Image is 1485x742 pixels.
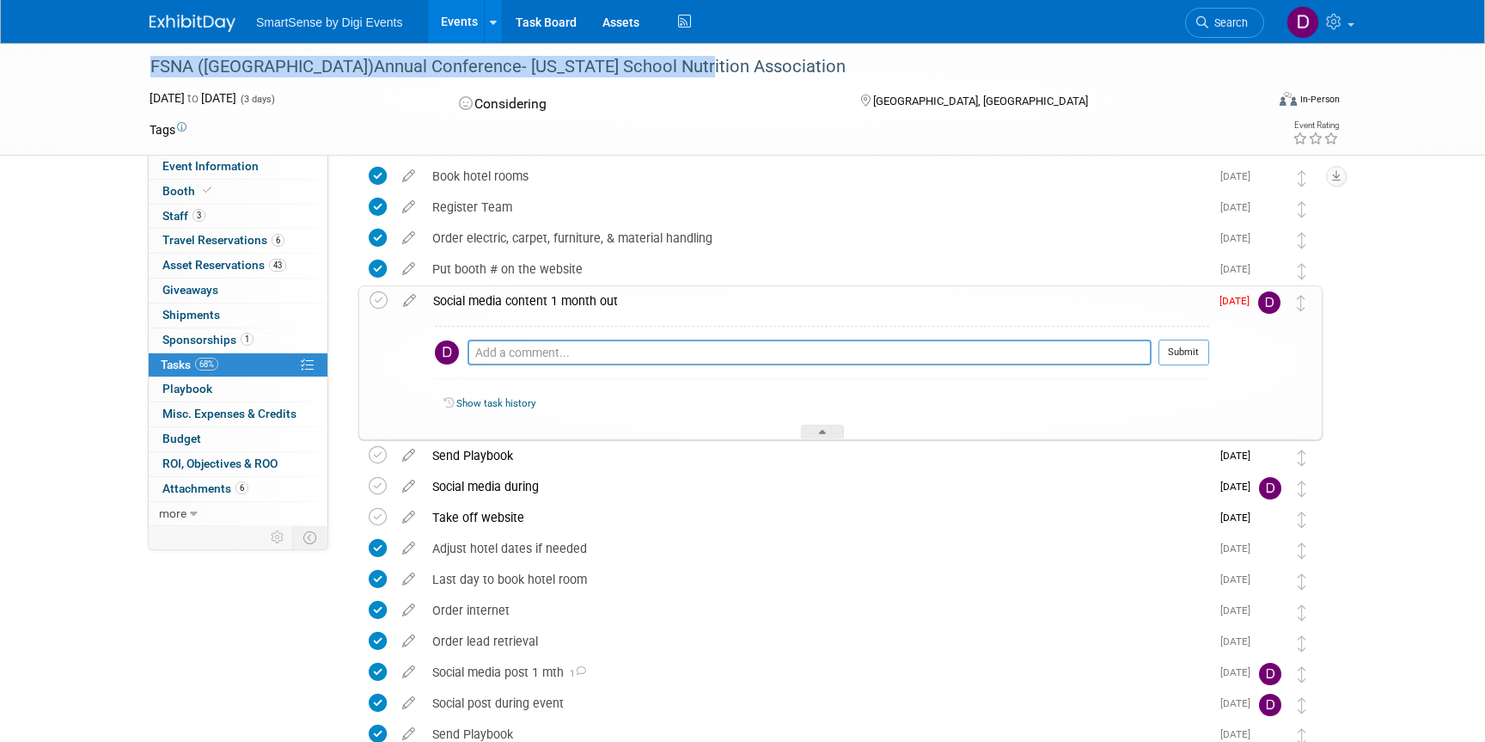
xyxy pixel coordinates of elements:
[1298,543,1306,559] i: Move task
[1259,198,1281,220] img: Abby Allison
[424,596,1210,625] div: Order internet
[1219,295,1258,307] span: [DATE]
[424,565,1210,594] div: Last day to book hotel room
[1208,16,1248,29] span: Search
[162,159,259,173] span: Event Information
[1286,6,1319,39] img: Dan Tiernan
[424,472,1210,501] div: Social media during
[162,407,296,420] span: Misc. Expenses & Credits
[1297,295,1305,311] i: Move task
[1259,570,1281,592] img: Abby Allison
[150,15,235,32] img: ExhibitDay
[149,353,327,377] a: Tasks68%
[239,94,275,105] span: (3 days)
[235,481,248,494] span: 6
[1163,89,1340,115] div: Event Format
[203,186,211,195] i: Booth reservation complete
[1258,291,1280,314] img: Dan Tiernan
[1220,573,1259,586] span: [DATE]
[149,229,327,253] a: Travel Reservations6
[394,448,424,463] a: edit
[162,184,215,198] span: Booth
[161,358,218,371] span: Tasks
[272,234,284,247] span: 6
[1220,263,1259,275] span: [DATE]
[1259,446,1281,469] img: Abby Allison
[162,333,254,346] span: Sponsorships
[293,526,328,549] td: Toggle Event Tabs
[1259,539,1281,561] img: Abby Allison
[1220,232,1259,244] span: [DATE]
[149,377,327,402] a: Playbook
[162,457,278,470] span: ROI, Objectives & ROO
[162,481,248,495] span: Attachments
[424,162,1210,191] div: Book hotel rooms
[394,696,424,711] a: edit
[144,52,1238,83] div: FSNA ([GEOGRAPHIC_DATA])Annual Conference- [US_STATE] School Nutrition Association
[394,510,424,525] a: edit
[192,209,205,222] span: 3
[394,603,424,618] a: edit
[185,91,201,105] span: to
[1259,260,1281,282] img: Abby Allison
[162,308,220,322] span: Shipments
[1298,170,1306,187] i: Move task
[1298,635,1306,652] i: Move task
[1220,170,1259,182] span: [DATE]
[1220,635,1259,647] span: [DATE]
[1220,201,1259,213] span: [DATE]
[1259,632,1281,654] img: Abby Allison
[1259,229,1281,251] img: Abby Allison
[162,233,284,247] span: Travel Reservations
[424,627,1210,656] div: Order lead retrieval
[425,286,1209,316] div: Social media content 1 month out
[424,689,1210,718] div: Social post during event
[424,193,1210,222] div: Register Team
[241,333,254,346] span: 1
[269,259,286,272] span: 43
[394,665,424,680] a: edit
[424,224,1210,253] div: Order electric, carpet, furniture, & material handling
[149,254,327,278] a: Asset Reservations43
[149,304,327,328] a: Shipments
[394,169,424,184] a: edit
[149,502,327,526] a: more
[1220,604,1259,616] span: [DATE]
[424,658,1210,687] div: Social media post 1 mth
[424,503,1210,532] div: Take off website
[1298,232,1306,248] i: Move task
[394,293,425,309] a: edit
[435,340,459,365] img: Dan Tiernan
[1185,8,1264,38] a: Search
[873,95,1088,107] span: [GEOGRAPHIC_DATA], [GEOGRAPHIC_DATA]
[149,155,327,179] a: Event Information
[149,402,327,426] a: Misc. Expenses & Credits
[1298,450,1306,466] i: Move task
[1158,340,1209,365] button: Submit
[162,432,201,445] span: Budget
[256,15,402,29] span: SmartSense by Digi Events
[149,477,327,501] a: Attachments6
[1298,512,1306,528] i: Move task
[162,209,205,223] span: Staff
[394,199,424,215] a: edit
[1220,728,1259,740] span: [DATE]
[1220,512,1259,524] span: [DATE]
[1298,201,1306,218] i: Move task
[456,397,535,409] a: Show task history
[394,727,424,742] a: edit
[424,441,1210,470] div: Send Playbook
[1298,604,1306,621] i: Move task
[159,506,186,520] span: more
[424,534,1210,563] div: Adjust hotel dates if needed
[394,479,424,494] a: edit
[149,328,327,353] a: Sponsorships1
[1298,697,1306,714] i: Move task
[454,89,834,120] div: Considering
[394,634,424,649] a: edit
[1220,450,1259,462] span: [DATE]
[1220,666,1259,678] span: [DATE]
[149,427,327,451] a: Budget
[162,382,212,396] span: Playbook
[564,668,586,679] span: 1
